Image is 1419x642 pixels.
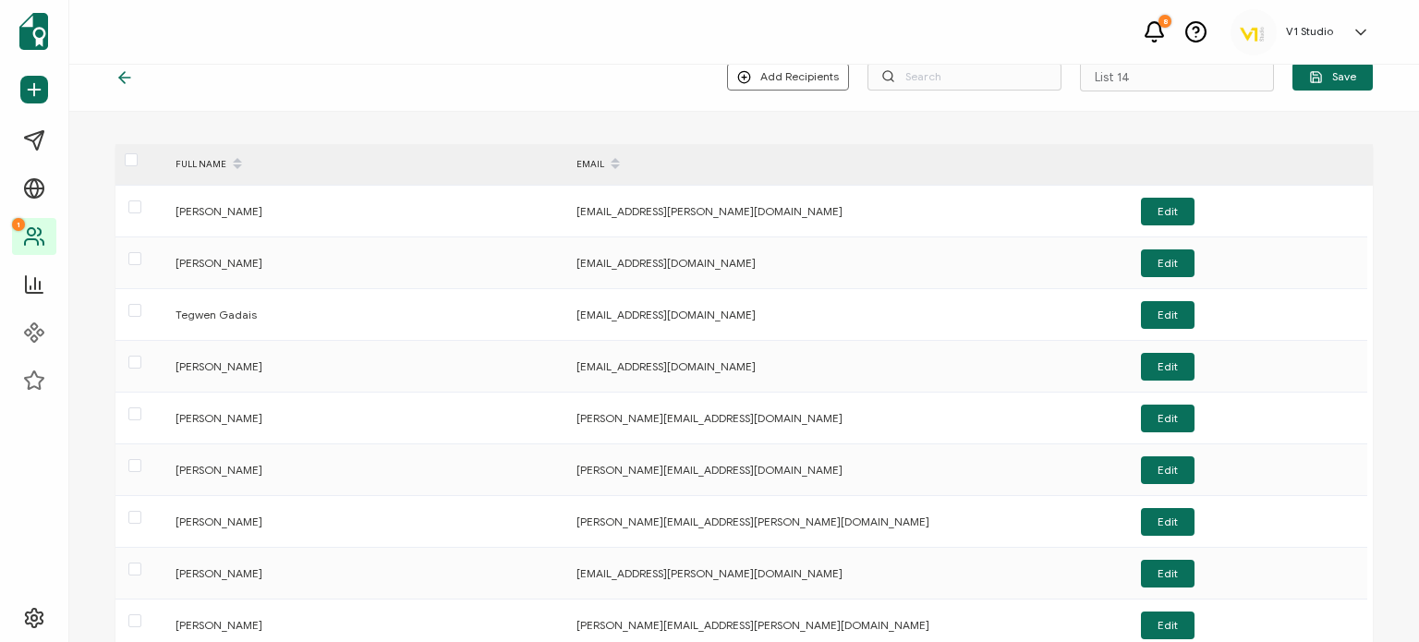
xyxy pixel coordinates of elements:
[576,566,843,580] span: [EMAIL_ADDRESS][PERSON_NAME][DOMAIN_NAME]
[1286,25,1333,38] h5: V1 Studio
[567,149,967,180] div: EMAIL
[576,359,756,373] span: [EMAIL_ADDRESS][DOMAIN_NAME]
[1158,15,1171,28] div: 8
[166,304,567,325] div: Tegwen Gadais
[166,149,567,180] div: FULL NAME
[1141,301,1195,329] button: Edit
[576,308,756,321] span: [EMAIL_ADDRESS][DOMAIN_NAME]
[576,515,929,528] span: [PERSON_NAME][EMAIL_ADDRESS][PERSON_NAME][DOMAIN_NAME]
[576,204,843,218] span: [EMAIL_ADDRESS][PERSON_NAME][DOMAIN_NAME]
[1141,405,1195,432] button: Edit
[166,200,567,222] div: [PERSON_NAME]
[1141,353,1195,381] button: Edit
[166,356,567,377] div: [PERSON_NAME]
[166,563,567,584] div: [PERSON_NAME]
[166,511,567,532] div: [PERSON_NAME]
[576,411,843,425] span: [PERSON_NAME][EMAIL_ADDRESS][DOMAIN_NAME]
[166,407,567,429] div: [PERSON_NAME]
[1141,249,1195,277] button: Edit
[1141,456,1195,484] button: Edit
[12,218,25,231] div: 1
[1141,560,1195,587] button: Edit
[1240,22,1267,41] img: b1b345fa-499b-4db9-a014-e71dfcb1f3f7.png
[1327,553,1419,642] iframe: Chat Widget
[1292,63,1373,91] button: Save
[19,13,48,50] img: sertifier-logomark-colored.svg
[727,63,849,91] button: Add Recipients
[166,614,567,636] div: [PERSON_NAME]
[12,218,56,255] a: 1
[1141,198,1195,225] button: Edit
[166,252,567,273] div: [PERSON_NAME]
[1080,62,1274,91] input: List Title
[576,463,843,477] span: [PERSON_NAME][EMAIL_ADDRESS][DOMAIN_NAME]
[1141,508,1195,536] button: Edit
[1309,70,1356,84] span: Save
[867,63,1061,91] input: Search
[166,459,567,480] div: [PERSON_NAME]
[576,256,756,270] span: [EMAIL_ADDRESS][DOMAIN_NAME]
[1141,612,1195,639] button: Edit
[576,618,929,632] span: [PERSON_NAME][EMAIL_ADDRESS][PERSON_NAME][DOMAIN_NAME]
